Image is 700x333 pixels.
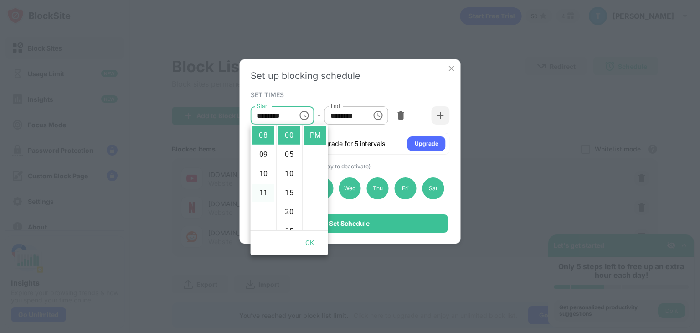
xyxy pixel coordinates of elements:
[415,139,438,148] div: Upgrade
[251,70,450,81] div: Set up blocking schedule
[302,125,328,230] ul: Select meridiem
[278,126,300,145] li: 0 minutes
[295,106,313,125] button: Choose time, selected time is 8:00 PM
[447,64,456,73] img: x-button.svg
[252,146,274,164] li: 9 hours
[276,125,302,230] ul: Select minutes
[303,163,371,170] span: (Click a day to deactivate)
[304,107,326,125] li: AM
[252,165,274,183] li: 10 hours
[278,165,300,183] li: 10 minutes
[251,162,448,170] div: SELECTED DAYS
[295,234,324,251] button: OK
[257,102,269,110] label: Start
[278,146,300,164] li: 5 minutes
[369,106,387,125] button: Choose time, selected time is 11:00 PM
[251,125,276,230] ul: Select hours
[252,126,274,145] li: 8 hours
[251,91,448,98] div: SET TIMES
[252,107,274,125] li: 7 hours
[330,102,340,110] label: End
[395,177,417,199] div: Fri
[278,222,300,240] li: 25 minutes
[339,177,361,199] div: Wed
[278,203,300,221] li: 20 minutes
[318,110,320,120] div: -
[252,184,274,202] li: 11 hours
[304,126,326,145] li: PM
[329,220,370,227] div: Set Schedule
[422,177,444,199] div: Sat
[278,184,300,202] li: 15 minutes
[367,177,389,199] div: Thu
